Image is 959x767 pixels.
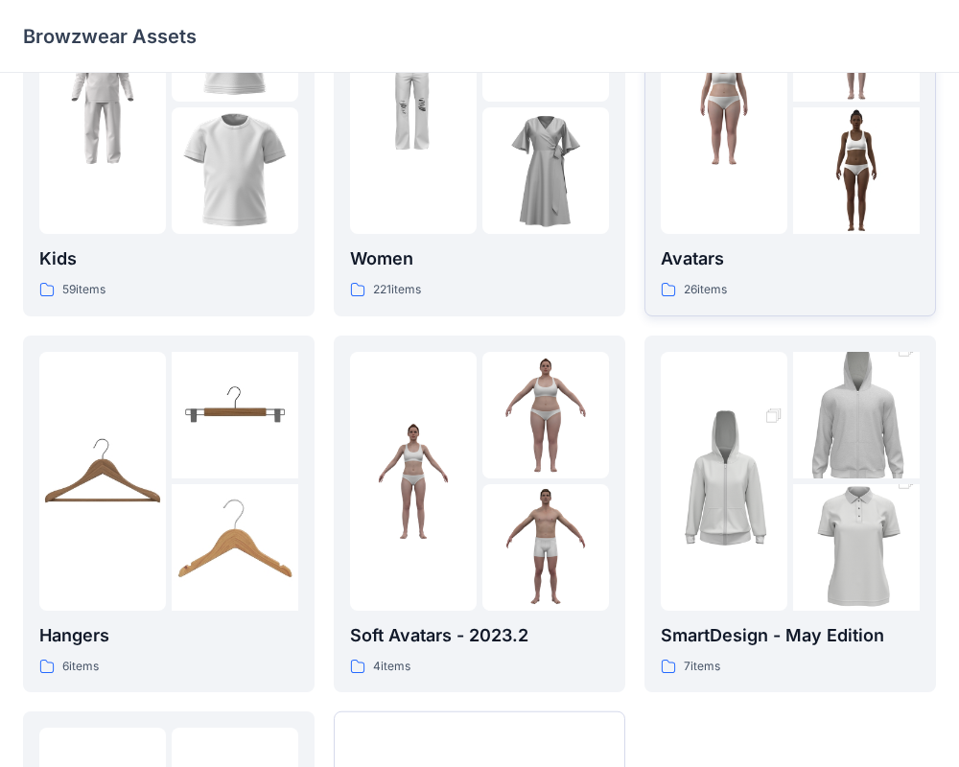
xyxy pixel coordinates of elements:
[793,453,920,642] img: folder 3
[793,107,920,234] img: folder 3
[23,23,197,50] p: Browzwear Assets
[661,622,920,649] p: SmartDesign - May Edition
[172,352,298,478] img: folder 2
[373,280,421,300] p: 221 items
[661,245,920,272] p: Avatars
[62,280,105,300] p: 59 items
[661,386,787,576] img: folder 1
[644,336,936,693] a: folder 1folder 2folder 3SmartDesign - May Edition7items
[482,484,609,611] img: folder 3
[334,336,625,693] a: folder 1folder 2folder 3Soft Avatars - 2023.24items
[350,41,477,168] img: folder 1
[39,245,298,272] p: Kids
[350,245,609,272] p: Women
[39,418,166,545] img: folder 1
[661,41,787,168] img: folder 1
[482,107,609,234] img: folder 3
[350,418,477,545] img: folder 1
[62,657,99,677] p: 6 items
[172,107,298,234] img: folder 3
[172,484,298,611] img: folder 3
[373,657,410,677] p: 4 items
[23,336,315,693] a: folder 1folder 2folder 3Hangers6items
[350,622,609,649] p: Soft Avatars - 2023.2
[684,657,720,677] p: 7 items
[39,41,166,168] img: folder 1
[482,352,609,478] img: folder 2
[39,622,298,649] p: Hangers
[793,320,920,510] img: folder 2
[684,280,727,300] p: 26 items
